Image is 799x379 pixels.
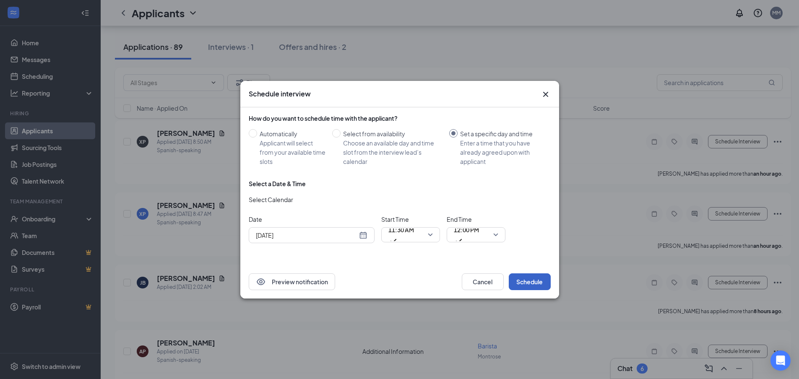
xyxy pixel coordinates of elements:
div: Select from availability [343,129,442,138]
h3: Schedule interview [249,89,311,99]
span: End Time [447,215,505,224]
div: Open Intercom Messenger [770,350,791,371]
button: Close [541,89,551,99]
span: Date [249,215,375,224]
svg: Checkmark [388,236,398,246]
button: Schedule [509,273,551,290]
button: EyePreview notification [249,273,335,290]
div: Enter a time that you have already agreed upon with applicant [460,138,544,166]
div: Select a Date & Time [249,179,306,188]
span: 11:30 AM [388,223,414,236]
svg: Eye [256,277,266,287]
svg: Cross [541,89,551,99]
span: Start Time [381,215,440,224]
div: Automatically [260,129,325,138]
input: Aug 28, 2025 [256,231,357,240]
button: Cancel [462,273,504,290]
div: Choose an available day and time slot from the interview lead’s calendar [343,138,442,166]
div: Set a specific day and time [460,129,544,138]
svg: Checkmark [454,236,464,246]
div: Applicant will select from your available time slots [260,138,325,166]
span: Select Calendar [249,195,293,204]
span: 12:00 PM [454,223,479,236]
div: How do you want to schedule time with the applicant? [249,114,551,122]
